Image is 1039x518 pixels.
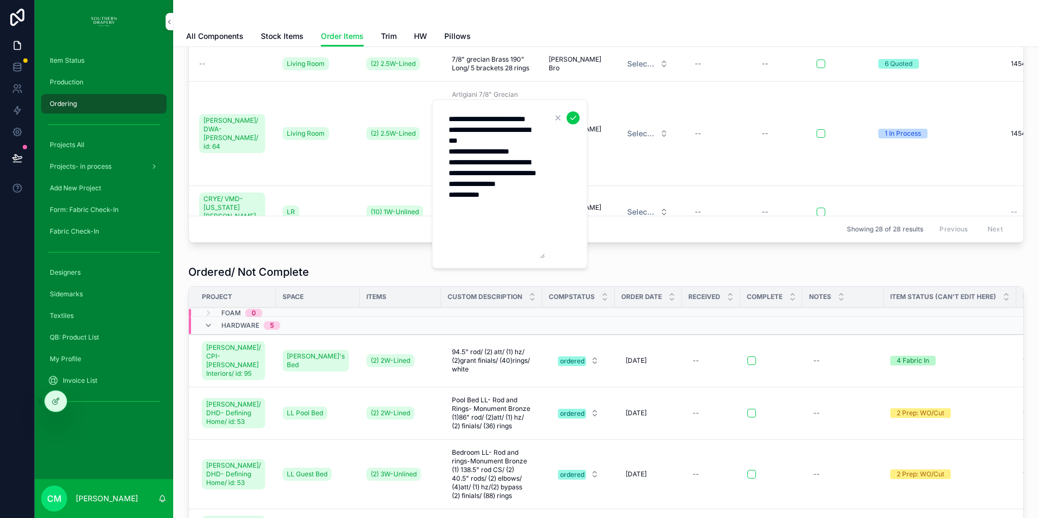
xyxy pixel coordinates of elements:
[549,403,608,423] button: Select Button
[444,26,471,48] a: Pillows
[452,90,531,177] span: Artigiani 7/8" Grecian Brass 190" CS NOT OPERATIONAL no bypass (2) ATT strap brackets (3) HM brac...
[762,208,768,216] div: --
[63,376,97,385] span: Invoice List
[287,352,345,369] span: [PERSON_NAME]'s Bed
[203,195,261,229] span: CRYE/ VMD- [US_STATE][PERSON_NAME] Designs/ id: 19
[813,409,820,417] div: --
[626,409,647,417] span: [DATE]
[560,356,584,366] div: ordered
[221,321,259,330] span: Hardware
[41,178,167,198] a: Add New Project
[287,129,325,138] span: Living Room
[366,57,420,70] a: (2) 2.5W-Lined
[206,343,261,378] span: [PERSON_NAME]/ CPI- [PERSON_NAME] Interiors/ id: 95
[813,470,820,479] div: --
[885,59,912,69] div: 6 Quoted
[270,321,274,330] div: 5
[41,51,167,70] a: Item Status
[287,208,295,216] span: LR
[885,129,921,138] div: 1 In Process
[452,55,531,72] span: 7/8" grecian Brass 190" Long/ 5 brackets 28 rings
[549,351,608,370] button: Select Button
[287,59,325,68] span: Living Room
[809,293,831,301] span: Notes
[41,349,167,369] a: My Profile
[366,468,421,481] a: (2) 3W-Unlined
[452,396,531,430] span: Pool Bed LL- Rod and Rings- Monument Bronze (1)86" rod/ (2)att/ (1) hz/ (2) finials/ (36) rings
[50,333,99,342] span: QB: Product List
[747,293,782,301] span: Complete
[50,311,74,320] span: Textiles
[206,400,261,426] span: [PERSON_NAME]/ DHD- Defining Home/ id: 53
[50,355,81,363] span: My Profile
[371,129,416,138] span: (2) 2.5W-Lined
[41,263,167,282] a: Designers
[897,469,944,479] div: 2 Prep: WO/Cut
[414,26,427,48] a: HW
[621,293,662,301] span: Order Date
[693,409,699,417] div: --
[282,407,327,420] a: LL Pool Bed
[186,26,244,48] a: All Components
[1023,409,1037,417] span: 1458
[366,407,415,420] a: (2) 2W-Lined
[41,157,167,176] a: Projects- in process
[897,356,929,366] div: 4 Fabric In
[47,492,62,505] span: cm
[261,31,304,42] span: Stock Items
[50,162,111,171] span: Projects- in process
[762,59,768,68] div: --
[619,202,677,222] button: Select Button
[693,470,699,479] div: --
[813,356,820,365] div: --
[381,31,397,42] span: Trim
[890,293,996,301] span: Item Status (can't edit here)
[282,205,299,218] a: LR
[371,59,416,68] span: (2) 2.5W-Lined
[371,470,417,479] span: (2) 3W-Unlined
[41,328,167,347] a: QB: Product List
[695,59,701,68] div: --
[41,222,167,241] a: Fabric Check-In
[50,205,119,214] span: Form: Fabric Check-In
[35,43,173,424] div: scrollable content
[282,57,329,70] a: Living Room
[762,129,768,138] div: --
[221,308,241,317] span: Foam
[371,356,410,365] span: (2) 2W-Lined
[897,408,944,418] div: 2 Prep: WO/Cut
[366,293,386,301] span: Items
[693,356,699,365] div: --
[41,72,167,92] a: Production
[50,227,99,236] span: Fabric Check-In
[50,290,83,298] span: Sidemarks
[695,208,701,216] div: --
[452,348,531,374] span: 94.5" rod/ (2) att/ (1) hz/ (2)grant finials/ (40)rings/ white
[50,56,84,65] span: Item Status
[41,200,167,220] a: Form: Fabric Check-In
[619,124,677,143] button: Select Button
[1023,470,1037,479] span: 1457
[91,13,117,30] img: App logo
[199,59,206,68] span: --
[282,350,349,371] a: [PERSON_NAME]'s Bed
[282,127,329,140] a: Living Room
[627,128,655,139] span: Select a CompStatus
[252,308,256,317] div: 0
[549,464,608,484] button: Select Button
[202,293,232,301] span: Project
[366,354,415,367] a: (2) 2W-Lined
[282,468,332,481] a: LL Guest Bed
[1023,356,1037,365] span: 1535
[371,208,419,216] span: (10) 1W-Unlined
[560,470,584,480] div: ordered
[695,129,701,138] div: --
[627,58,655,69] span: Select a CompStatus
[847,225,923,234] span: Showing 28 of 28 results
[206,461,261,487] span: [PERSON_NAME]/ DHD- Defining Home/ id: 53
[186,31,244,42] span: All Components
[41,135,167,155] a: Projects All
[287,409,323,417] span: LL Pool Bed
[76,493,138,504] p: [PERSON_NAME]
[371,409,410,417] span: (2) 2W-Lined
